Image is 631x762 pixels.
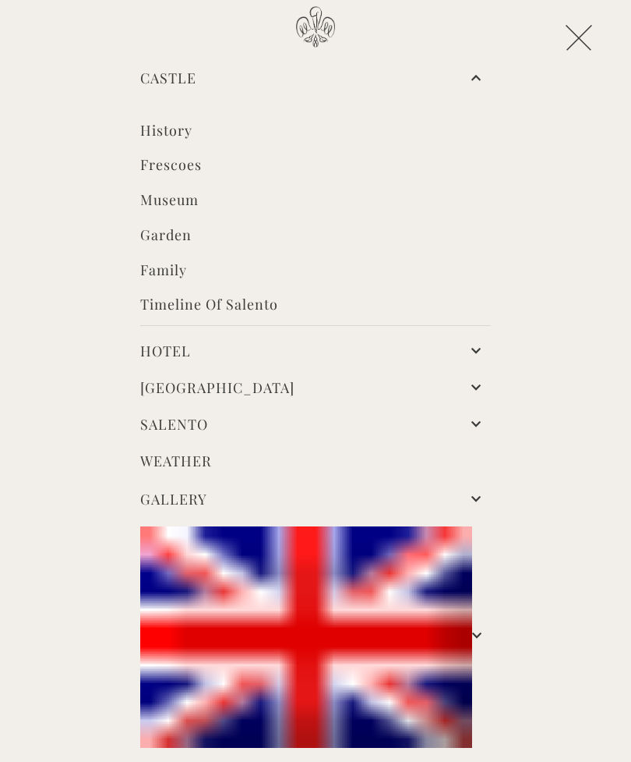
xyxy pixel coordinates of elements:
[140,225,491,248] a: Garden
[140,415,208,434] a: Salento
[566,25,592,51] img: icon-close.png
[140,342,191,360] a: Hotel
[140,190,491,213] a: Museum
[140,121,491,144] a: History
[296,6,335,48] img: Castello di Ugento
[140,490,207,509] a: Gallery
[140,452,491,474] a: Weather
[140,378,294,397] a: [GEOGRAPHIC_DATA]
[140,295,491,317] a: Timeline of Salento
[140,155,491,178] a: Frescoes
[140,260,491,283] a: Family
[140,69,196,87] a: Castle
[140,526,472,748] img: English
